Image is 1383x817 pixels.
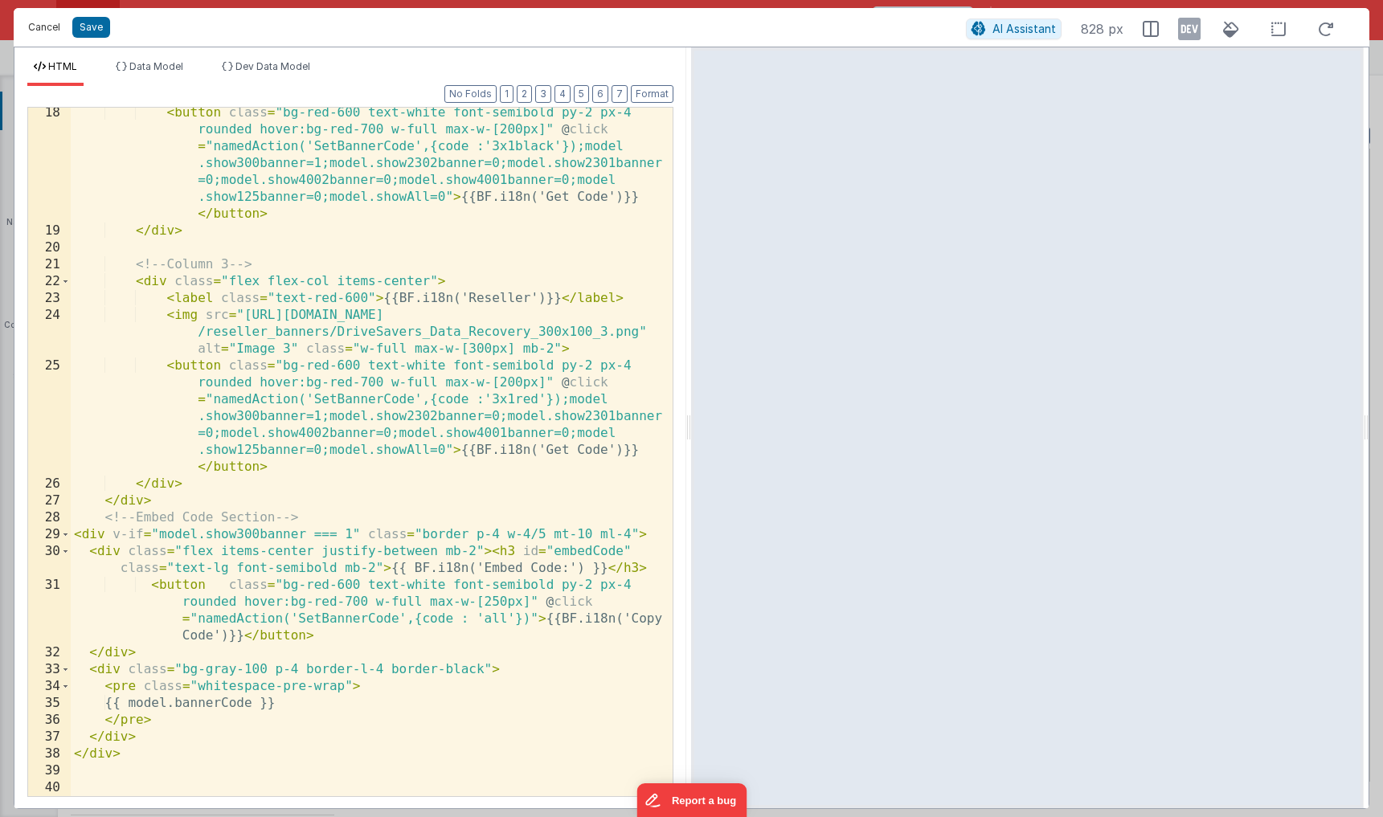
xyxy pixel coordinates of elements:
[20,16,68,39] button: Cancel
[28,543,71,577] div: 30
[72,17,110,38] button: Save
[28,357,71,476] div: 25
[28,256,71,273] div: 21
[28,239,71,256] div: 20
[592,85,608,103] button: 6
[28,712,71,729] div: 36
[28,644,71,661] div: 32
[28,223,71,239] div: 19
[28,678,71,695] div: 34
[992,22,1056,35] span: AI Assistant
[28,661,71,678] div: 33
[235,60,310,72] span: Dev Data Model
[500,85,514,103] button: 1
[28,729,71,746] div: 37
[28,695,71,712] div: 35
[129,60,183,72] span: Data Model
[28,509,71,526] div: 28
[28,492,71,509] div: 27
[631,85,673,103] button: Format
[612,85,628,103] button: 7
[28,273,71,290] div: 22
[1081,19,1123,39] span: 828 px
[28,290,71,307] div: 23
[574,85,589,103] button: 5
[28,307,71,357] div: 24
[636,783,747,817] iframe: Marker.io feedback button
[517,85,532,103] button: 2
[28,779,71,796] div: 40
[28,746,71,762] div: 38
[48,60,77,72] span: HTML
[28,762,71,779] div: 39
[28,577,71,644] div: 31
[28,104,71,223] div: 18
[535,85,551,103] button: 3
[444,85,497,103] button: No Folds
[28,476,71,492] div: 26
[966,18,1062,39] button: AI Assistant
[554,85,571,103] button: 4
[28,526,71,543] div: 29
